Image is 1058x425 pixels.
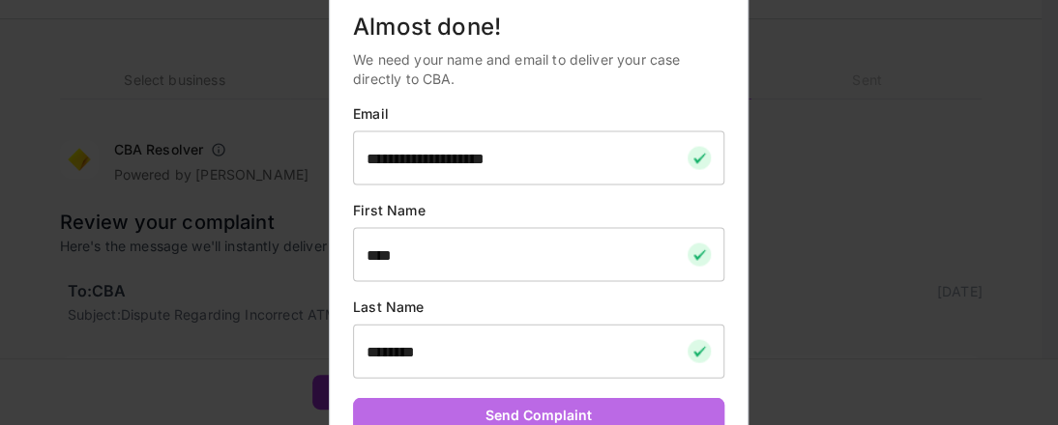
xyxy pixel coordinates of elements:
[353,50,724,89] p: We need your name and email to deliver your case directly to CBA.
[353,297,724,317] p: Last Name
[688,147,711,170] img: checkmark
[688,243,711,267] img: checkmark
[353,201,724,220] p: First Name
[353,12,724,42] h5: Almost done!
[353,104,724,124] p: Email
[688,340,711,363] img: checkmark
